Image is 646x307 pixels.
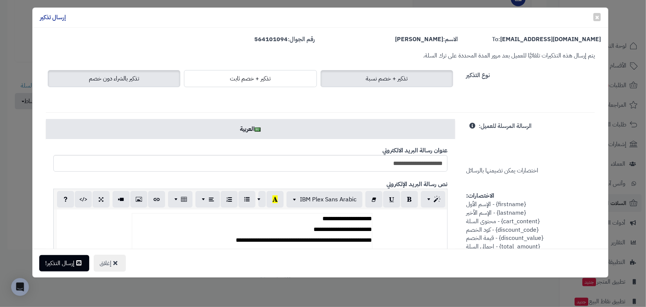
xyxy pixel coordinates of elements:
[395,35,443,44] strong: [PERSON_NAME]
[423,51,595,60] small: يتم إرسال هذه التذكيرات تلقائيًا للعميل بعد مرور المدة المحددة على ترك السلة.
[595,11,599,23] span: ×
[386,180,448,189] b: نص رسالة البريد الإلكتروني
[466,68,490,80] label: نوع التذكير
[255,35,288,44] strong: 564101094
[39,255,89,271] button: إرسال التذكير!
[40,13,66,22] h4: إرسال تذكير
[366,74,408,83] span: تذكير + خصم نسبة
[395,35,458,44] label: الاسم:
[492,35,601,44] label: To:
[466,122,547,276] span: اختصارات يمكن تضيمنها بالرسائل {firstname} - الإسم الأول {lastname} - الإسم الأخير {cart_content}...
[466,191,494,200] strong: الاختصارات:
[46,119,455,139] a: العربية
[500,35,601,44] strong: [EMAIL_ADDRESS][DOMAIN_NAME]
[11,278,29,296] div: Open Intercom Messenger
[255,128,261,132] img: ar.png
[255,35,315,44] label: رقم الجوال:
[230,74,271,83] span: تذكير + خصم ثابت
[382,146,448,155] b: عنوان رسالة البريد الالكتروني
[89,74,139,83] span: تذكير بالشراء دون خصم
[479,119,532,131] label: الرسالة المرسلة للعميل:
[300,195,357,204] span: IBM Plex Sans Arabic
[94,255,126,272] button: إغلاق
